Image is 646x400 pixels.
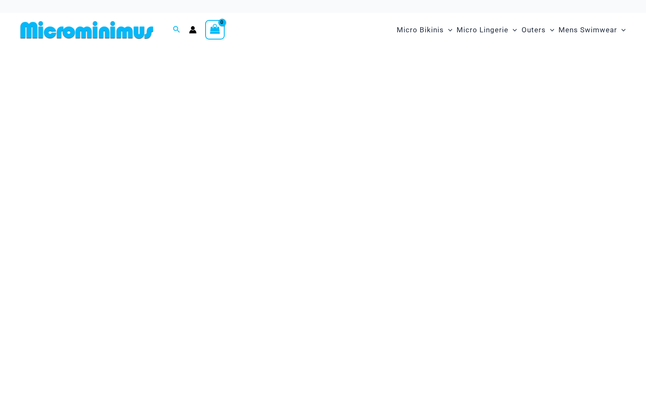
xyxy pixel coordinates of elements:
span: Menu Toggle [546,19,554,41]
a: View Shopping Cart, empty [205,20,225,40]
span: Micro Bikinis [397,19,444,41]
span: Menu Toggle [617,19,626,41]
a: Account icon link [189,26,197,34]
span: Menu Toggle [508,19,517,41]
span: Menu Toggle [444,19,452,41]
nav: Site Navigation [393,16,629,44]
a: Search icon link [173,25,181,35]
span: Micro Lingerie [457,19,508,41]
a: Micro LingerieMenu ToggleMenu Toggle [454,17,519,43]
a: Micro BikinisMenu ToggleMenu Toggle [395,17,454,43]
span: Mens Swimwear [559,19,617,41]
img: MM SHOP LOGO FLAT [17,20,157,40]
a: OutersMenu ToggleMenu Toggle [519,17,556,43]
a: Mens SwimwearMenu ToggleMenu Toggle [556,17,628,43]
span: Outers [522,19,546,41]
